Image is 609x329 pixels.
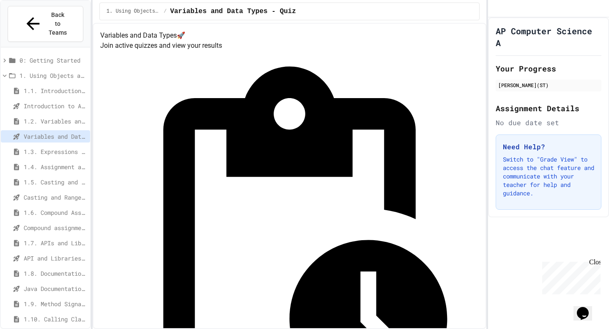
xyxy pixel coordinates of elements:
[24,147,87,156] span: 1.3. Expressions and Output [New]
[100,30,479,41] h4: Variables and Data Types 🚀
[496,102,601,114] h2: Assignment Details
[24,178,87,186] span: 1.5. Casting and Ranges of Values
[19,56,87,65] span: 0: Getting Started
[100,41,479,51] p: Join active quizzes and view your results
[24,101,87,110] span: Introduction to Algorithms, Programming, and Compilers
[24,162,87,171] span: 1.4. Assignment and Input
[24,315,87,324] span: 1.10. Calling Class Methods
[170,6,296,16] span: Variables and Data Types - Quiz
[107,8,160,15] span: 1. Using Objects and Methods
[496,63,601,74] h2: Your Progress
[19,71,87,80] span: 1. Using Objects and Methods
[24,193,87,202] span: Casting and Ranges of variables - Quiz
[48,11,68,37] span: Back to Teams
[164,8,167,15] span: /
[498,81,599,89] div: [PERSON_NAME](ST)
[24,86,87,95] span: 1.1. Introduction to Algorithms, Programming, and Compilers
[496,118,601,128] div: No due date set
[503,142,594,152] h3: Need Help?
[3,3,58,54] div: Chat with us now!Close
[24,269,87,278] span: 1.8. Documentation with Comments and Preconditions
[8,6,83,42] button: Back to Teams
[24,208,87,217] span: 1.6. Compound Assignment Operators
[503,155,594,197] p: Switch to "Grade View" to access the chat feature and communicate with your teacher for help and ...
[24,254,87,263] span: API and Libraries - Topic 1.7
[496,25,601,49] h1: AP Computer Science A
[573,295,601,321] iframe: chat widget
[24,284,87,293] span: Java Documentation with Comments - Topic 1.8
[24,239,87,247] span: 1.7. APIs and Libraries
[24,117,87,126] span: 1.2. Variables and Data Types
[24,299,87,308] span: 1.9. Method Signatures
[24,132,87,141] span: Variables and Data Types - Quiz
[539,258,601,294] iframe: chat widget
[24,223,87,232] span: Compound assignment operators - Quiz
